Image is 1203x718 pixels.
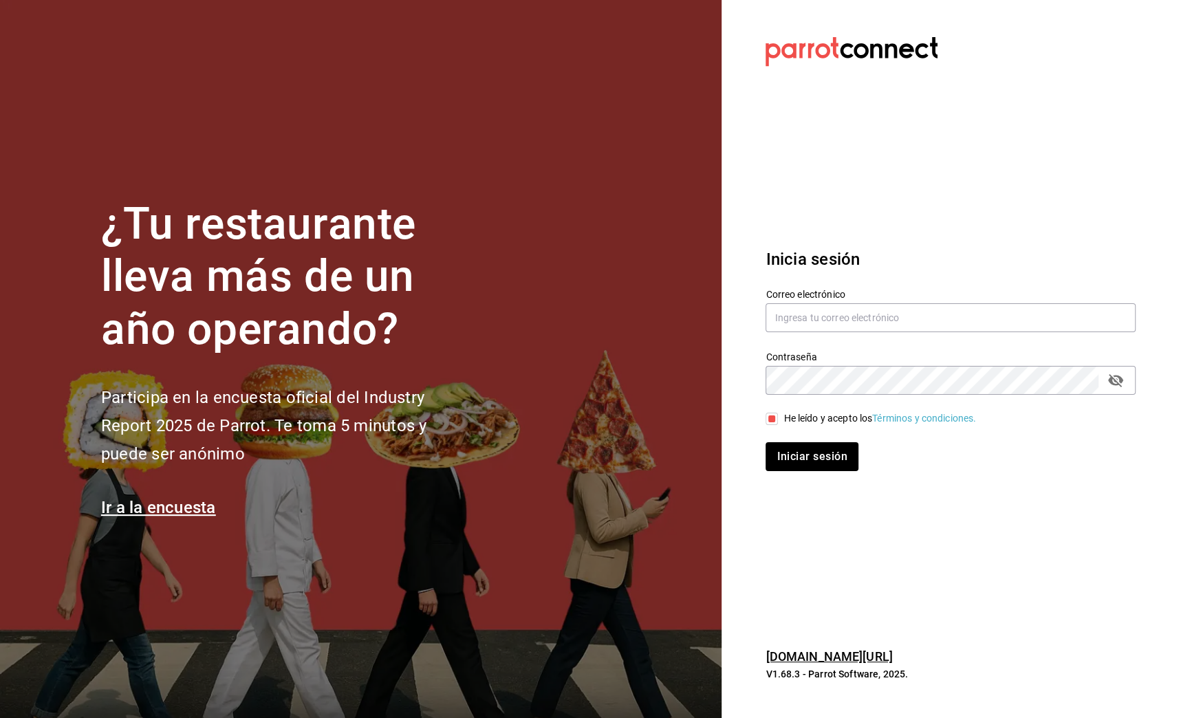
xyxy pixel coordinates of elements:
h3: Inicia sesión [766,247,1136,272]
button: Iniciar sesión [766,442,858,471]
a: Términos y condiciones. [872,413,976,424]
label: Contraseña [766,351,1136,361]
h2: Participa en la encuesta oficial del Industry Report 2025 de Parrot. Te toma 5 minutos y puede se... [101,384,473,468]
a: [DOMAIN_NAME][URL] [766,649,892,664]
label: Correo electrónico [766,289,1136,298]
p: V1.68.3 - Parrot Software, 2025. [766,667,1136,681]
a: Ir a la encuesta [101,498,216,517]
input: Ingresa tu correo electrónico [766,303,1136,332]
button: passwordField [1104,369,1127,392]
h1: ¿Tu restaurante lleva más de un año operando? [101,198,473,356]
div: He leído y acepto los [783,411,976,426]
